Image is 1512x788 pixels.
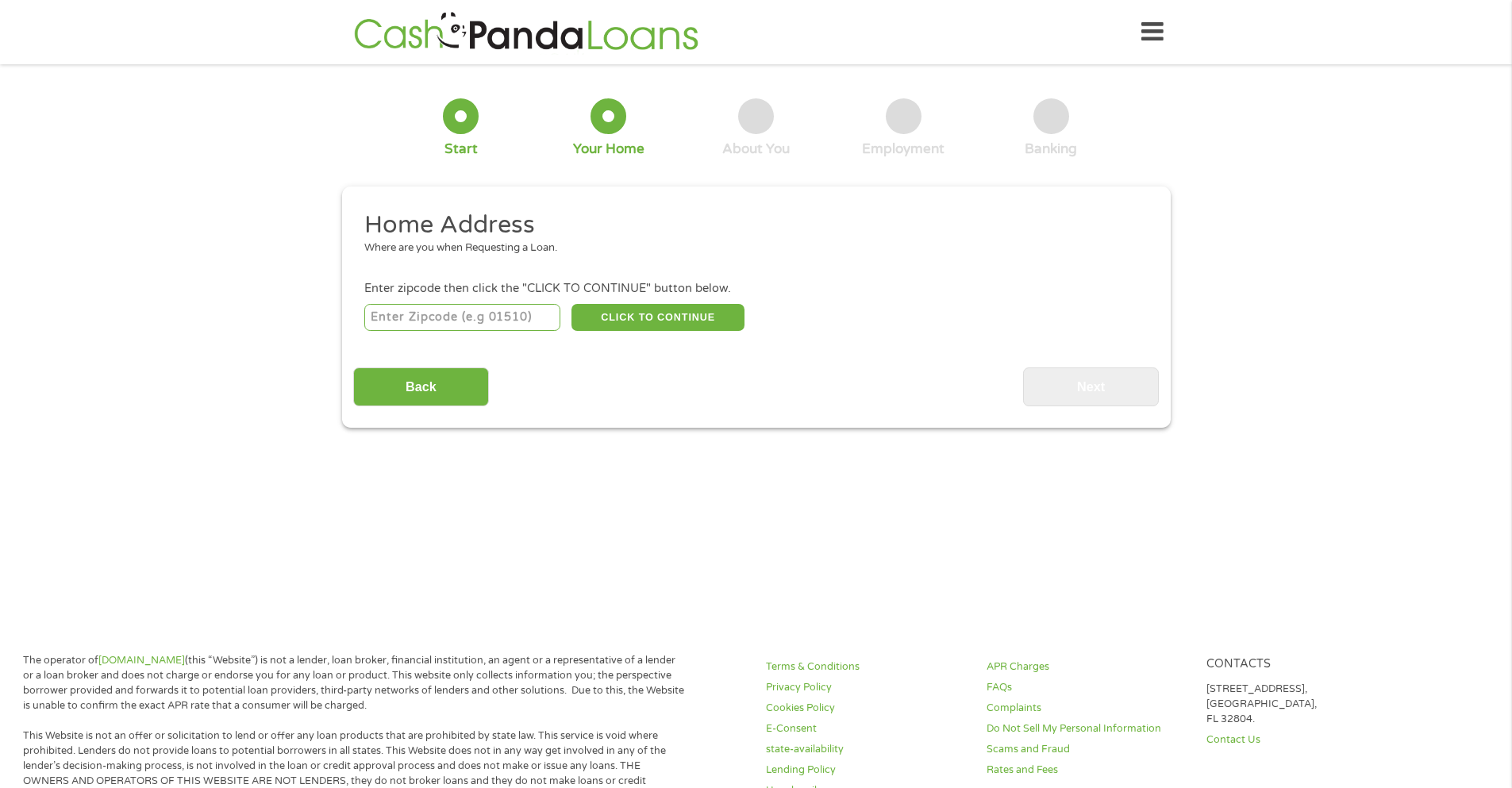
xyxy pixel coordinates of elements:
a: Terms & Conditions [766,659,968,675]
a: FAQs [987,680,1188,695]
h4: Contacts [1206,657,1408,672]
a: Cookies Policy [766,701,968,716]
div: Banking [1025,140,1077,158]
div: About You [722,140,790,158]
a: APR Charges [987,659,1188,675]
input: Enter Zipcode (e.g 01510) [364,304,560,331]
div: Enter zipcode then click the "CLICK TO CONTINUE" button below. [364,280,1147,298]
a: Do Not Sell My Personal Information [987,721,1188,736]
img: GetLoanNow Logo [349,10,703,55]
a: [DOMAIN_NAME] [98,654,185,667]
p: The operator of (this “Website”) is not a lender, loan broker, financial institution, an agent or... [23,653,685,713]
input: Next [1023,367,1159,406]
div: Start [444,140,478,158]
a: state-availability [766,742,968,757]
div: Your Home [573,140,644,158]
a: Complaints [987,701,1188,716]
a: Lending Policy [766,763,968,778]
a: E-Consent [766,721,968,736]
a: Privacy Policy [766,680,968,695]
a: Contact Us [1206,732,1408,748]
button: CLICK TO CONTINUE [571,304,744,331]
p: [STREET_ADDRESS], [GEOGRAPHIC_DATA], FL 32804. [1206,682,1408,727]
a: Rates and Fees [987,763,1188,778]
input: Back [353,367,489,406]
div: Employment [862,140,945,158]
a: Scams and Fraud [987,742,1188,757]
h2: Home Address [364,209,1136,241]
div: Where are you when Requesting a Loan. [364,240,1136,256]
